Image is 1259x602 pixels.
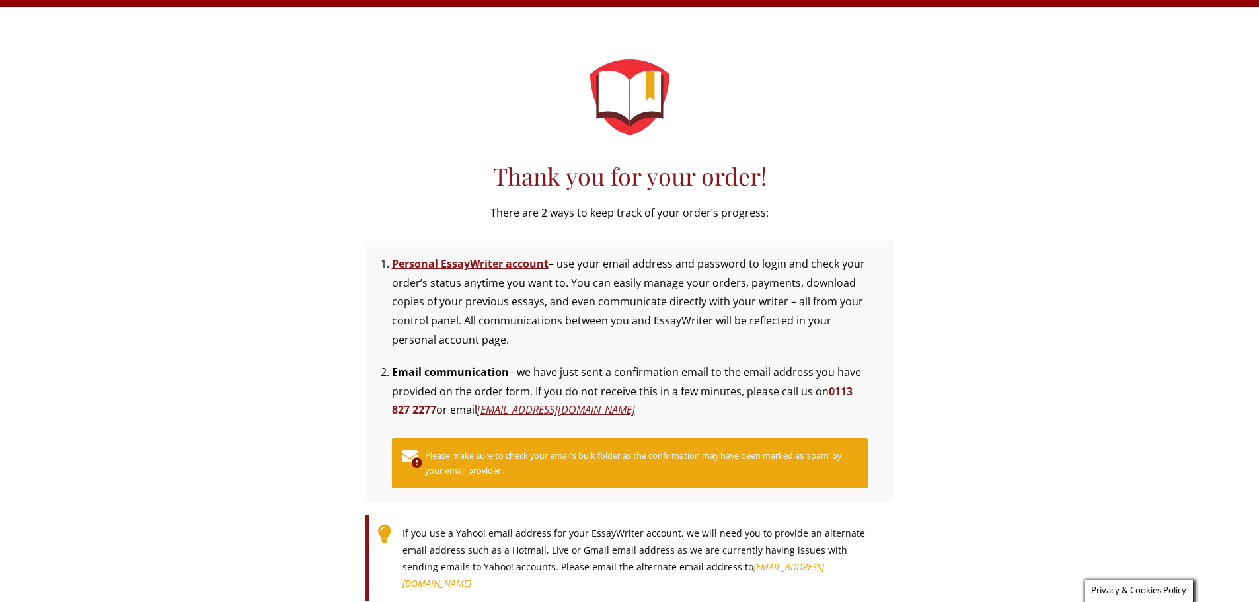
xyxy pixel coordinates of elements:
p: – we have just sent a confirmation email to the email address you have provided on the order form... [392,363,868,420]
span: Privacy & Cookies Policy [1091,584,1186,596]
a: Personal EssayWriter account [392,256,549,271]
li: – use your email address and password to login and check your order’s status anytime you want to.... [392,254,868,350]
strong: Email communication [392,365,509,379]
a: [EMAIL_ADDRESS][DOMAIN_NAME] [477,402,635,417]
h1: Thank you for your order! [365,162,894,190]
a: [EMAIL_ADDRESS][DOMAIN_NAME] [402,560,824,589]
small: Please make sure to check your email’s bulk folder as the confirmation may have been marked as ‘s... [425,448,857,478]
p: There are 2 ways to keep track of your order’s progress: [365,204,894,223]
span: If you use a Yahoo! email address for your EssayWriter account, we will need you to provide an al... [402,525,865,591]
img: logo-emblem.svg [590,59,669,135]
